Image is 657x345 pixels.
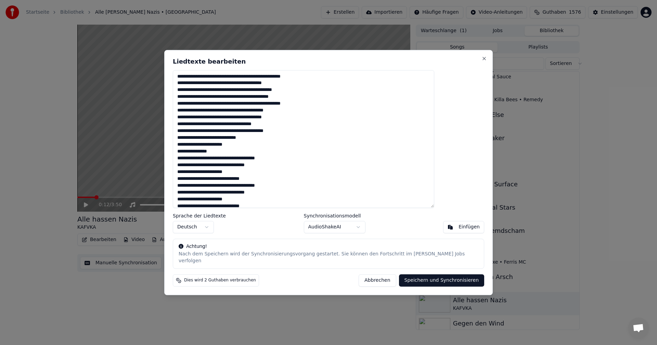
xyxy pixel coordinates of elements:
button: Abbrechen [359,274,396,287]
button: Speichern und Synchronisieren [399,274,485,287]
h2: Liedtexte bearbeiten [173,58,484,65]
div: Nach dem Speichern wird der Synchronisierungsvorgang gestartet. Sie können den Fortschritt im [PE... [179,251,478,264]
label: Sprache der Liedtexte [173,213,226,218]
div: Einfügen [459,224,480,230]
span: Dies wird 2 Guthaben verbrauchen [184,278,256,283]
button: Einfügen [443,221,484,233]
div: Achtung! [179,243,478,250]
label: Synchronisationsmodell [304,213,365,218]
